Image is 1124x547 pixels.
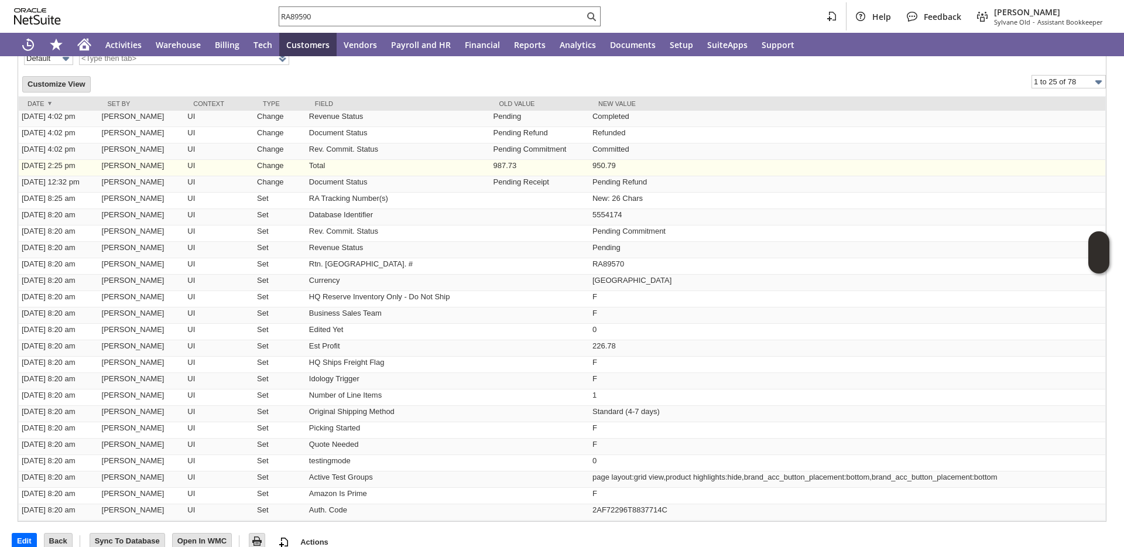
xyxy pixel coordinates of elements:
td: UI [184,439,254,455]
input: 1 to 25 of 78 [1032,75,1106,88]
input: <Type then tab> [79,52,289,65]
td: Pending [590,242,1105,258]
span: Assistant Bookkeeper [1037,18,1103,26]
td: UI [184,471,254,488]
input: Default [24,52,73,65]
td: UI [184,340,254,357]
td: [PERSON_NAME] [99,258,185,275]
div: Field [315,100,482,107]
a: Reports [507,33,553,56]
td: Idology Trigger [306,373,491,389]
td: F [590,422,1105,439]
td: [DATE] 8:20 am [19,389,99,406]
td: [DATE] 8:20 am [19,324,99,340]
td: Revenue Status [306,242,491,258]
td: UI [184,111,254,127]
svg: logo [14,8,61,25]
td: [PERSON_NAME] [99,111,185,127]
td: Set [254,488,306,504]
a: Tech [246,33,279,56]
td: Pending Refund [590,176,1105,193]
td: Change [254,160,306,176]
td: F [590,291,1105,307]
td: Set [254,291,306,307]
td: Change [254,111,306,127]
td: 950.79 [590,160,1105,176]
td: Quote Needed [306,439,491,455]
span: Setup [670,39,693,50]
td: Est Profit [306,340,491,357]
a: Recent Records [14,33,42,56]
td: [PERSON_NAME] [99,176,185,193]
td: [PERSON_NAME] [99,225,185,242]
td: RA89570 [590,258,1105,275]
td: Pending Receipt [490,176,590,193]
td: UI [184,143,254,160]
span: Payroll and HR [391,39,451,50]
td: Set [254,422,306,439]
td: Set [254,242,306,258]
td: Set [254,307,306,324]
td: [PERSON_NAME] [99,389,185,406]
td: Amazon Is Prime [306,488,491,504]
td: [PERSON_NAME] [99,373,185,389]
td: [DATE] 4:02 pm [19,143,99,160]
td: [PERSON_NAME] [99,209,185,225]
td: 987.73 [490,160,590,176]
img: More Options [59,52,73,66]
td: [PERSON_NAME] [99,307,185,324]
div: Type [263,100,297,107]
td: Set [254,225,306,242]
td: [PERSON_NAME] [99,455,185,471]
td: [DATE] 8:20 am [19,471,99,488]
td: UI [184,357,254,373]
td: UI [184,307,254,324]
span: Tech [253,39,272,50]
td: F [590,357,1105,373]
td: UI [184,275,254,291]
td: testingmode [306,455,491,471]
a: Actions [296,538,333,546]
td: UI [184,488,254,504]
td: 0 [590,324,1105,340]
span: SuiteApps [707,39,748,50]
td: F [590,439,1105,455]
div: Old Value [499,100,581,107]
td: page layout:grid view,product highlights:hide,brand_acc_button_placement:bottom,brand_acc_button_... [590,471,1105,488]
td: [PERSON_NAME] [99,160,185,176]
td: [GEOGRAPHIC_DATA] [590,275,1105,291]
span: [PERSON_NAME] [994,6,1103,18]
td: Completed [590,111,1105,127]
td: [DATE] 4:02 pm [19,127,99,143]
td: Standard (4-7 days) [590,406,1105,422]
td: UI [184,242,254,258]
td: [DATE] 8:20 am [19,488,99,504]
a: Billing [208,33,246,56]
td: Active Test Groups [306,471,491,488]
span: Analytics [560,39,596,50]
td: Rtn. [GEOGRAPHIC_DATA]. # [306,258,491,275]
td: Set [254,373,306,389]
span: Activities [105,39,142,50]
td: [DATE] 8:20 am [19,242,99,258]
td: UI [184,193,254,209]
td: UI [184,504,254,521]
td: Set [254,340,306,357]
a: SuiteApps [700,33,755,56]
a: Financial [458,33,507,56]
span: Feedback [924,11,961,22]
td: [DATE] 8:20 am [19,291,99,307]
td: [PERSON_NAME] [99,504,185,521]
span: Financial [465,39,500,50]
td: Auth. Code [306,504,491,521]
td: Business Sales Team [306,307,491,324]
td: UI [184,373,254,389]
td: [PERSON_NAME] [99,324,185,340]
td: Currency [306,275,491,291]
span: Customers [286,39,330,50]
td: 5554174 [590,209,1105,225]
td: [DATE] 8:20 am [19,455,99,471]
td: UI [184,324,254,340]
td: [DATE] 8:20 am [19,422,99,439]
div: Shortcuts [42,33,70,56]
